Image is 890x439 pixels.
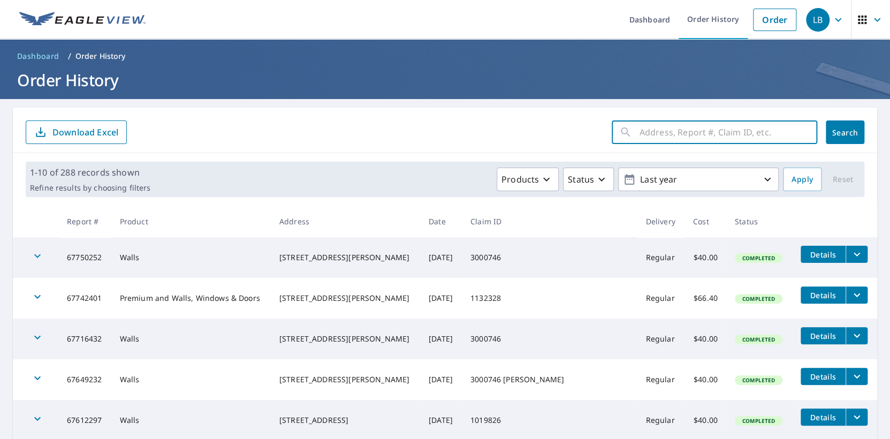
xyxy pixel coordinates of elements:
[462,319,637,359] td: 3000746
[637,359,684,400] td: Regular
[111,359,271,400] td: Walls
[420,319,462,359] td: [DATE]
[736,417,781,425] span: Completed
[684,206,726,237] th: Cost
[497,168,559,191] button: Products
[736,336,781,343] span: Completed
[111,278,271,319] td: Premium and Walls, Windows & Doors
[684,278,726,319] td: $66.40
[501,173,539,186] p: Products
[279,293,412,304] div: [STREET_ADDRESS][PERSON_NAME]
[58,206,111,237] th: Report #
[111,206,271,237] th: Product
[736,376,781,384] span: Completed
[684,319,726,359] td: $40.00
[684,237,726,278] td: $40.00
[111,319,271,359] td: Walls
[52,126,118,138] p: Download Excel
[846,286,868,304] button: filesDropdownBtn-67742401
[462,278,637,319] td: 1132328
[563,168,614,191] button: Status
[462,237,637,278] td: 3000746
[834,127,856,138] span: Search
[801,408,846,426] button: detailsBtn-67612297
[462,206,637,237] th: Claim ID
[420,206,462,237] th: Date
[807,331,839,341] span: Details
[807,249,839,260] span: Details
[801,286,846,304] button: detailsBtn-67742401
[637,237,684,278] td: Regular
[684,359,726,400] td: $40.00
[826,120,864,144] button: Search
[736,295,781,302] span: Completed
[30,166,150,179] p: 1-10 of 288 records shown
[753,9,796,31] a: Order
[726,206,792,237] th: Status
[807,290,839,300] span: Details
[801,246,846,263] button: detailsBtn-67750252
[618,168,779,191] button: Last year
[58,359,111,400] td: 67649232
[568,173,594,186] p: Status
[736,254,781,262] span: Completed
[420,359,462,400] td: [DATE]
[637,319,684,359] td: Regular
[783,168,821,191] button: Apply
[801,327,846,344] button: detailsBtn-67716432
[846,246,868,263] button: filesDropdownBtn-67750252
[279,415,412,426] div: [STREET_ADDRESS]
[58,237,111,278] td: 67750252
[806,8,830,32] div: LB
[13,48,64,65] a: Dashboard
[846,368,868,385] button: filesDropdownBtn-67649232
[13,69,877,91] h1: Order History
[19,12,146,28] img: EV Logo
[111,237,271,278] td: Walls
[13,48,877,65] nav: breadcrumb
[462,359,637,400] td: 3000746 [PERSON_NAME]
[75,51,126,62] p: Order History
[279,374,412,385] div: [STREET_ADDRESS][PERSON_NAME]
[26,120,127,144] button: Download Excel
[58,278,111,319] td: 67742401
[279,334,412,344] div: [STREET_ADDRESS][PERSON_NAME]
[279,252,412,263] div: [STREET_ADDRESS][PERSON_NAME]
[846,408,868,426] button: filesDropdownBtn-67612297
[807,372,839,382] span: Details
[68,50,71,63] li: /
[17,51,59,62] span: Dashboard
[58,319,111,359] td: 67716432
[271,206,420,237] th: Address
[637,206,684,237] th: Delivery
[636,170,761,189] p: Last year
[30,183,150,193] p: Refine results by choosing filters
[637,278,684,319] td: Regular
[420,278,462,319] td: [DATE]
[792,173,813,186] span: Apply
[807,412,839,422] span: Details
[801,368,846,385] button: detailsBtn-67649232
[420,237,462,278] td: [DATE]
[640,117,817,147] input: Address, Report #, Claim ID, etc.
[846,327,868,344] button: filesDropdownBtn-67716432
